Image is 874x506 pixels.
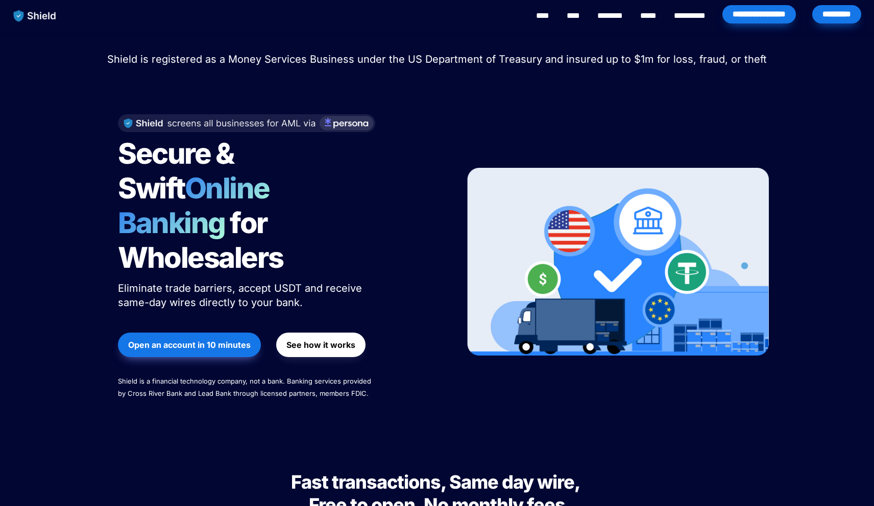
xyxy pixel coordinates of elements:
a: See how it works [276,327,366,362]
span: Shield is registered as a Money Services Business under the US Department of Treasury and insured... [107,53,767,65]
span: Online Banking [118,171,280,240]
button: See how it works [276,333,366,357]
button: Open an account in 10 minutes [118,333,261,357]
span: Shield is a financial technology company, not a bank. Banking services provided by Cross River Ba... [118,377,373,397]
span: Secure & Swift [118,136,238,206]
span: for Wholesalers [118,206,283,275]
span: Eliminate trade barriers, accept USDT and receive same-day wires directly to your bank. [118,282,365,309]
strong: See how it works [286,340,355,350]
strong: Open an account in 10 minutes [128,340,251,350]
a: Open an account in 10 minutes [118,327,261,362]
img: website logo [9,5,61,27]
